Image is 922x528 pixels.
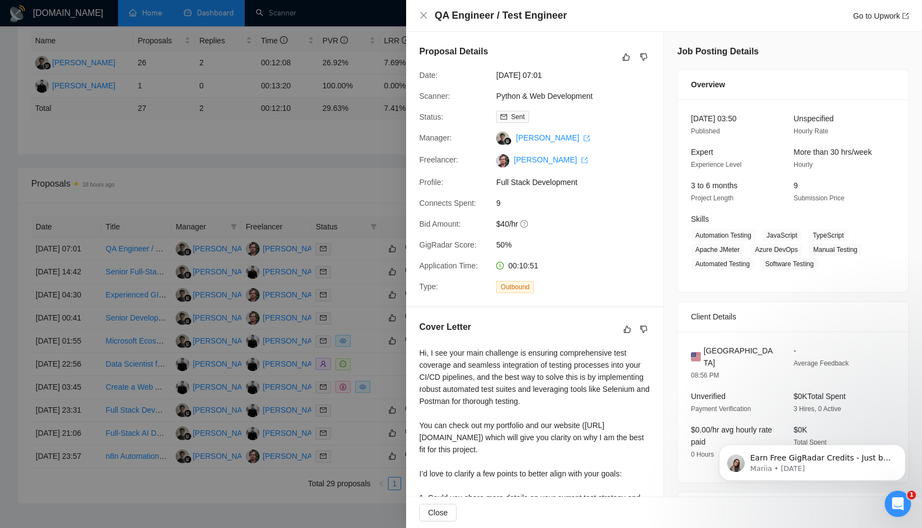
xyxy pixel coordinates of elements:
span: 1 [907,491,916,499]
span: Apache JMeter [691,244,744,256]
img: gigradar-bm.png [504,137,511,145]
button: Close [419,11,428,20]
span: 08:56 PM [691,372,719,379]
a: Python & Web Development [496,92,593,100]
span: like [622,53,630,61]
span: Profile: [419,178,443,187]
span: 00:10:51 [508,261,538,270]
img: 🇺🇸 [691,351,701,363]
span: - [794,346,796,355]
span: 0 Hours [691,451,714,458]
span: dislike [640,53,648,61]
span: like [623,325,631,334]
span: question-circle [520,220,529,228]
span: Type: [419,282,438,291]
span: Connects Spent: [419,199,476,207]
span: Date: [419,71,437,80]
span: dislike [640,325,648,334]
span: Sent [511,113,525,121]
span: Unspecified [794,114,834,123]
span: [DATE] 03:50 [691,114,737,123]
span: Manager: [419,133,452,142]
span: [DATE] 07:01 [496,69,661,81]
span: Skills [691,215,709,223]
span: export [902,13,909,19]
iframe: Intercom notifications message [702,422,922,498]
span: GigRadar Score: [419,240,476,249]
span: Azure DevOps [751,244,802,256]
span: Scanner: [419,92,450,100]
h5: Cover Letter [419,321,471,334]
span: Payment Verification [691,405,751,413]
span: export [581,157,588,164]
span: 9 [794,181,798,190]
h5: Job Posting Details [677,45,758,58]
span: clock-circle [496,262,504,269]
span: Hourly Rate [794,127,828,135]
span: Project Length [691,194,733,202]
p: Message from Mariia, sent 3w ago [48,42,189,52]
div: Job Description [691,492,895,522]
iframe: Intercom live chat [885,491,911,517]
button: Close [419,504,457,521]
span: Earn Free GigRadar Credits - Just by Sharing Your Story! 💬 Want more credits for sending proposal... [48,32,189,302]
button: dislike [637,50,650,64]
span: Software Testing [761,258,818,270]
span: Published [691,127,720,135]
span: Automation Testing [691,229,756,241]
span: export [583,135,590,142]
div: Client Details [691,302,895,332]
span: Close [428,507,448,519]
span: JavaScript [762,229,802,241]
a: [PERSON_NAME] export [514,155,588,164]
img: c1XdKLOyP80VY6pm8ljsbut-L3OB_K1eTQYfV4pjHOA9E2AFW09S7WlbeyGBuSdpXO [496,154,509,167]
button: like [621,323,634,336]
span: Experience Level [691,161,741,168]
span: $40/hr [496,218,661,230]
button: like [620,50,633,64]
span: Freelancer: [419,155,458,164]
span: 3 to 6 months [691,181,738,190]
a: [PERSON_NAME] export [516,133,590,142]
span: TypeScript [808,229,848,241]
span: Expert [691,148,713,156]
button: dislike [637,323,650,336]
span: [GEOGRAPHIC_DATA] [704,345,776,369]
span: 3 Hires, 0 Active [794,405,841,413]
span: Hourly [794,161,813,168]
span: Outbound [496,281,534,293]
span: close [419,11,428,20]
span: Full Stack Development [496,176,661,188]
span: mail [501,114,507,120]
span: 9 [496,197,661,209]
span: Overview [691,78,725,91]
span: Unverified [691,392,726,401]
span: Bid Amount: [419,220,461,228]
h5: Proposal Details [419,45,488,58]
span: Average Feedback [794,360,849,367]
span: Status: [419,113,443,121]
span: 50% [496,239,661,251]
span: Submission Price [794,194,845,202]
a: Go to Upworkexport [853,12,909,20]
span: More than 30 hrs/week [794,148,872,156]
span: $0K Total Spent [794,392,846,401]
span: Automated Testing [691,258,754,270]
span: $0.00/hr avg hourly rate paid [691,425,772,446]
span: Manual Testing [809,244,862,256]
h4: QA Engineer / Test Engineer [435,9,567,23]
span: Application Time: [419,261,478,270]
